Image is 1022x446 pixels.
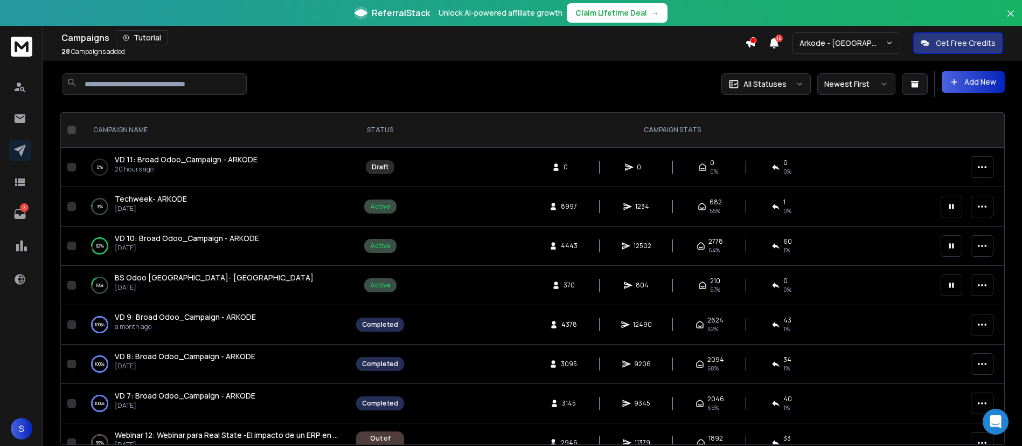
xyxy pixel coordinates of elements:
div: Campaigns [61,30,745,45]
td: 100%VD 7: Broad Odoo_Campaign - ARKODE[DATE] [80,384,350,423]
span: 1 % [783,364,790,373]
p: 92 % [96,241,104,251]
div: Completed [362,320,398,329]
a: VD 11: Broad Odoo_Campaign - ARKODE [115,154,258,165]
button: Claim Lifetime Deal→ [567,3,668,23]
p: [DATE] [115,362,255,370]
button: S [11,418,32,440]
span: 1 % [783,325,790,333]
span: 15 [775,35,783,42]
p: 3 % [97,201,103,212]
div: Active [370,242,391,250]
a: Webinar 12: Webinar para Real State -El impacto de un ERP en la operacion de empresas de real est... [115,430,339,441]
p: Arkode - [GEOGRAPHIC_DATA] [799,38,886,49]
span: VD 10: Broad Odoo_Campaign - ARKODE [115,233,259,243]
span: 370 [564,281,575,290]
span: 2094 [707,355,724,364]
a: VD 9: Broad Odoo_Campaign - ARKODE [115,312,256,323]
span: 0% [783,167,791,176]
span: 4378 [561,320,577,329]
a: Techweek- ARKODE [115,194,187,204]
span: 33 [783,434,791,443]
p: Get Free Credits [936,38,996,49]
td: 92%VD 10: Broad Odoo_Campaign - ARKODE[DATE] [80,227,350,266]
span: 2778 [708,237,723,246]
span: 68 % [707,364,719,373]
div: Open Intercom Messenger [983,409,1009,435]
a: VD 8: Broad Odoo_Campaign - ARKODE [115,351,255,362]
span: 28 [61,47,70,56]
span: ReferralStack [372,6,430,19]
span: VD 7: Broad Odoo_Campaign - ARKODE [115,390,255,401]
span: 55 % [710,207,720,215]
p: 100 % [95,359,105,369]
th: CAMPAIGN STATS [411,113,934,148]
span: 62 % [707,325,718,333]
th: CAMPAIGN NAME [80,113,350,148]
p: [DATE] [115,244,259,252]
p: 3 [20,203,29,212]
span: 12490 [633,320,652,329]
p: [DATE] [115,204,187,213]
span: 0 [710,159,714,167]
span: 1234 [635,202,649,211]
span: 64 % [708,246,720,255]
p: a month ago [115,323,256,331]
span: 3095 [561,360,577,368]
td: 18%BS Odoo [GEOGRAPHIC_DATA]- [GEOGRAPHIC_DATA][DATE] [80,266,350,305]
div: Active [370,202,391,211]
span: 4443 [561,242,578,250]
span: 2624 [707,316,724,325]
td: 100%VD 9: Broad Odoo_Campaign - ARKODEa month ago [80,305,350,345]
button: Tutorial [116,30,168,45]
span: 682 [710,198,722,207]
p: All Statuses [743,79,787,90]
p: 100 % [95,319,105,330]
span: 60 [783,237,792,246]
div: Active [370,281,391,290]
span: 9345 [634,399,650,408]
a: VD 10: Broad Odoo_Campaign - ARKODE [115,233,259,244]
span: → [651,8,659,18]
span: 0 [783,159,788,167]
td: 0%VD 11: Broad Odoo_Campaign - ARKODE20 hours ago [80,148,350,187]
p: 20 hours ago [115,165,258,174]
span: Webinar 12: Webinar para Real State -El impacto de un ERP en la operacion de empresas de real est... [115,430,511,440]
span: VD 8: Broad Odoo_Campaign - ARKODE [115,351,255,361]
button: Newest First [817,73,895,95]
span: 43 [783,316,791,325]
p: 100 % [95,398,105,409]
div: Draft [372,163,388,171]
span: 1 % [783,403,790,412]
span: 0 [783,277,788,285]
span: 3145 [562,399,576,408]
button: Get Free Credits [913,32,1003,54]
button: Add New [942,71,1005,93]
a: 3 [9,203,31,225]
span: 9206 [634,360,651,368]
span: 65 % [707,403,719,412]
span: 0 % [783,285,791,294]
div: Completed [362,360,398,368]
td: 3%Techweek- ARKODE[DATE] [80,187,350,227]
p: 0 % [97,162,103,173]
p: 18 % [96,280,103,291]
span: 40 [783,395,792,403]
p: [DATE] [115,401,255,410]
span: 1 % [783,246,790,255]
span: VD 11: Broad Odoo_Campaign - ARKODE [115,154,258,164]
span: 1 [783,198,785,207]
p: [DATE] [115,283,314,292]
div: Completed [362,399,398,408]
p: Campaigns added [61,47,125,56]
span: 34 [783,355,791,364]
a: VD 7: Broad Odoo_Campaign - ARKODE [115,390,255,401]
span: 1892 [708,434,723,443]
p: Unlock AI-powered affiliate growth [439,8,562,18]
span: BS Odoo [GEOGRAPHIC_DATA]- [GEOGRAPHIC_DATA] [115,272,314,283]
span: 0 [637,163,648,171]
span: 804 [636,281,649,290]
span: 0 % [783,207,791,215]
